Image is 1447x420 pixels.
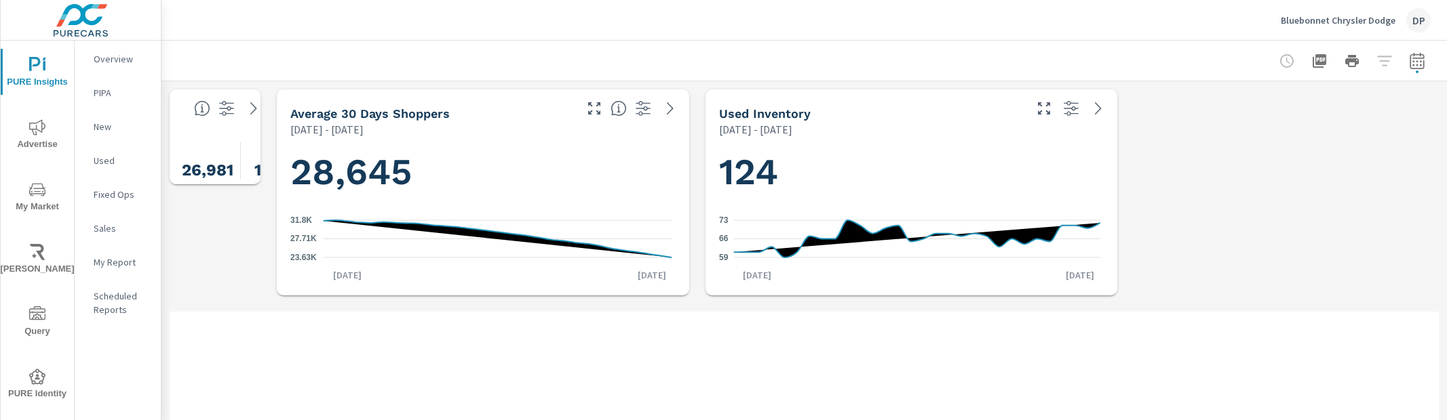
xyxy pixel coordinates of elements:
text: 59 [719,253,729,262]
div: PIPA [75,83,161,103]
p: Browsers [240,182,305,194]
a: See more details in report [1087,98,1109,119]
p: Researchers [175,182,240,194]
p: New [94,120,150,133]
span: Advertise [5,119,70,152]
text: 27.71K [290,234,317,244]
text: 66 [719,234,729,244]
span: [PERSON_NAME] [5,244,70,277]
p: [DATE] [628,268,676,282]
div: Fixed Ops [75,184,161,205]
div: Overview [75,49,161,69]
h5: Used Inventory [719,106,811,121]
span: Know where every customer is during their purchase journey. View customer activity from first cli... [194,100,210,117]
p: [DATE] [1056,268,1104,282]
button: Select Date Range [1404,47,1431,75]
div: My Report [75,252,161,272]
span: Query [5,306,70,339]
p: [DATE] [324,268,371,282]
button: Print Report [1338,47,1366,75]
p: Scheduled Reports [94,289,150,316]
p: [DATE] - [DATE] [290,121,364,138]
button: Make Fullscreen [583,98,605,119]
a: See more details in report [243,98,265,119]
div: Sales [75,218,161,238]
p: Bluebonnet Chrysler Dodge [1281,14,1395,26]
p: [DATE] [733,268,781,282]
p: PIPA [94,86,150,100]
div: DP [1406,8,1431,33]
button: Make Fullscreen [1033,98,1055,119]
p: [DATE] - [DATE] [719,121,792,138]
h5: Average 30 Days Shoppers [290,106,450,121]
div: Used [75,150,161,171]
span: My Market [5,182,70,215]
p: My Report [94,255,150,269]
p: Used [94,154,150,167]
h1: 124 [719,149,1104,195]
span: PURE Identity [5,369,70,402]
div: Scheduled Reports [75,286,161,320]
text: 31.8K [290,215,312,225]
p: Overview [94,52,150,66]
div: New [75,117,161,137]
text: 73 [719,215,729,225]
h1: 28,645 [290,149,676,195]
p: Fixed Ops [94,188,150,201]
p: Sales [94,222,150,235]
a: See more details in report [659,98,681,119]
span: A rolling 30 day total of daily Shoppers on the dealership website, averaged over the selected da... [611,100,627,117]
span: PURE Insights [5,57,70,90]
text: 23.63K [290,253,317,262]
button: "Export Report to PDF" [1306,47,1333,75]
